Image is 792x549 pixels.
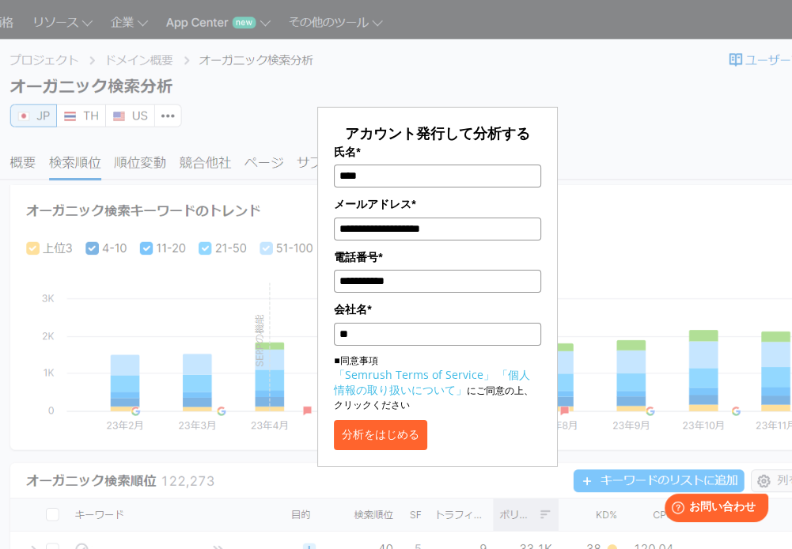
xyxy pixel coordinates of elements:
label: 電話番号* [334,248,541,266]
p: ■同意事項 にご同意の上、クリックください [334,354,541,412]
label: メールアドレス* [334,195,541,213]
iframe: Help widget launcher [651,487,775,532]
a: 「Semrush Terms of Service」 [334,367,495,382]
a: 「個人情報の取り扱いについて」 [334,367,530,397]
button: 分析をはじめる [334,420,427,450]
span: アカウント発行して分析する [345,123,530,142]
